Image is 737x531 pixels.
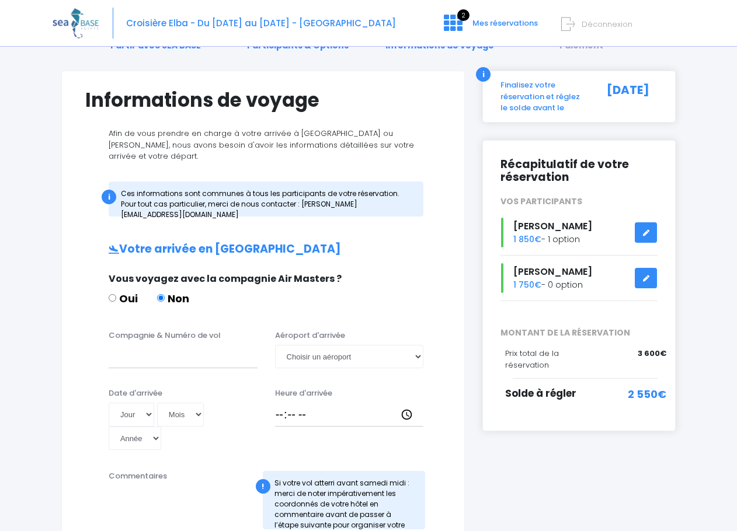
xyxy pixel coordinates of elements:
[513,219,592,233] span: [PERSON_NAME]
[434,22,545,33] a: 2 Mes réservations
[594,79,666,114] div: [DATE]
[492,263,666,293] div: - 0 option
[505,348,559,371] span: Prix total de la réservation
[513,233,541,245] span: 1 850€
[102,190,116,204] div: i
[109,387,162,399] label: Date d'arrivée
[472,18,538,29] span: Mes réservations
[492,327,666,339] span: MONTANT DE LA RÉSERVATION
[109,330,221,341] label: Compagnie & Numéro de vol
[85,128,441,162] p: Afin de vous prendre en charge à votre arrivée à [GEOGRAPHIC_DATA] ou [PERSON_NAME], nous avons b...
[492,195,666,208] div: VOS PARTICIPANTS
[628,386,666,402] span: 2 550€
[275,330,345,341] label: Aéroport d'arrivée
[109,470,167,482] label: Commentaires
[457,9,470,21] span: 2
[638,348,666,359] span: 3 600€
[109,272,342,285] span: Vous voyagez avec la compagnie Air Masters ?
[85,243,441,256] h2: Votre arrivée en [GEOGRAPHIC_DATA]
[513,279,541,291] span: 1 750€
[476,67,491,82] div: i
[275,387,332,399] label: Heure d'arrivée
[492,218,666,247] div: - 1 option
[513,265,592,278] span: [PERSON_NAME]
[109,294,116,302] input: Oui
[85,89,441,111] h1: Informations de voyage
[505,386,576,400] span: Solde à régler
[157,291,189,306] label: Non
[582,19,632,30] span: Déconnexion
[109,181,423,216] div: Ces informations sont communes à tous les participants de votre réservation. Pour tout cas partic...
[256,479,270,494] div: !
[126,17,396,29] span: Croisière Elba - Du [DATE] au [DATE] - [GEOGRAPHIC_DATA]
[109,291,138,306] label: Oui
[492,79,593,114] div: Finalisez votre réservation et réglez le solde avant le
[157,294,165,302] input: Non
[263,471,426,529] div: Si votre vol atterri avant samedi midi : merci de noter impérativement les coordonnés de votre hô...
[500,158,658,185] h2: Récapitulatif de votre réservation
